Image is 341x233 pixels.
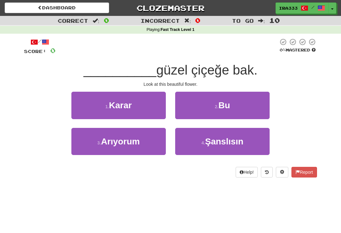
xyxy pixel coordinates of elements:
button: Round history (alt+y) [261,167,273,177]
span: : [93,18,99,23]
span: 0 [50,46,55,54]
small: 3 . [97,140,101,145]
span: 0 [195,17,200,24]
a: Ira333 / [276,2,329,14]
a: Dashboard [5,2,109,13]
span: Incorrect [141,17,180,24]
button: 4.Şanslısın [175,128,270,155]
span: 0 % [280,47,286,52]
span: güzel çiçeğe bak. [156,63,258,77]
span: Ira333 [279,5,298,11]
span: 10 [269,17,280,24]
small: 1 . [105,104,109,109]
button: 1.Karar [71,92,166,119]
a: Clozemaster [118,2,223,13]
span: To go [232,17,254,24]
span: Karar [109,100,132,110]
div: Look at this beautiful flower. [24,81,317,87]
span: Bu [219,100,230,110]
div: / [24,38,55,46]
strong: Fast Track Level 1 [161,27,195,32]
span: Şanslısın [205,137,243,146]
span: : [184,18,191,23]
span: 0 [104,17,109,24]
span: Score: [24,49,46,54]
span: __________ [84,63,156,77]
small: 4 . [201,140,205,145]
small: 2 . [215,104,219,109]
button: 2.Bu [175,92,270,119]
span: : [258,18,265,23]
span: / [311,5,315,9]
span: Arıyorum [101,137,140,146]
span: Correct [58,17,88,24]
div: Mastered [278,47,317,53]
button: Report [291,167,317,177]
button: 3.Arıyorum [71,128,166,155]
button: Help! [236,167,258,177]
